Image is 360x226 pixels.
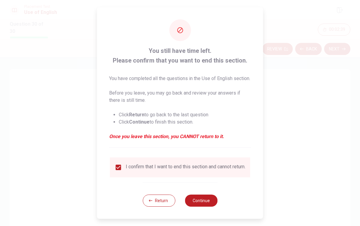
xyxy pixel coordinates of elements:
button: Continue [185,195,217,207]
p: Before you leave, you may go back and review your answers if there is still time. [109,89,251,104]
button: Return [143,195,175,207]
strong: Continue [129,119,150,125]
li: Click to finish this section. [119,118,251,126]
em: Once you leave this section, you CANNOT return to it. [109,133,251,140]
span: You still have time left. Please confirm that you want to end this section. [109,46,251,65]
li: Click to go back to the last question [119,111,251,118]
p: You have completed all the questions in the Use of English section. [109,75,251,82]
div: I confirm that I want to end this section and cannot return. [126,164,245,171]
strong: Return [129,112,144,118]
